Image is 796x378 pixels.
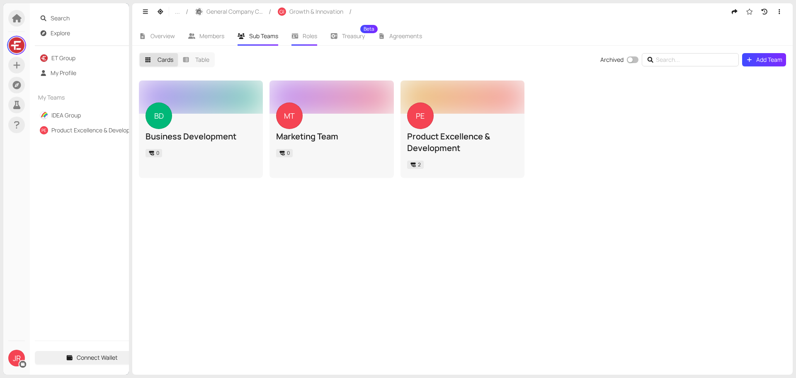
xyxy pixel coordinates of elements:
[195,8,203,15] img: 8mDlBv88jbW.jpeg
[51,29,70,37] a: Explore
[287,149,290,156] span: 0
[249,32,278,40] span: Sub Teams
[150,32,175,40] span: Overview
[13,350,21,366] span: JR
[274,5,347,18] button: GIGrowth & Innovation
[51,111,81,119] a: IDEA Group
[342,33,365,39] span: Treasury
[154,102,164,129] span: BD
[279,9,284,15] span: GI
[303,32,317,40] span: Roles
[284,102,295,129] span: MT
[416,102,425,129] span: PE
[146,131,256,142] div: Business Development
[206,7,263,16] span: General Company Circle
[276,131,387,142] div: Marketing Team
[35,351,149,364] button: Connect Wallet
[756,55,782,64] span: Add Team
[742,53,786,66] button: Add Team
[77,353,118,362] span: Connect Wallet
[38,93,131,102] span: My Teams
[289,7,343,16] span: Growth & Innovation
[51,126,144,134] a: Product Excellence & Development
[9,37,24,53] img: LsfHRQdbm8.jpeg
[389,32,422,40] span: Agreements
[51,54,75,62] a: ET Group
[656,55,727,64] input: Search...
[51,12,144,25] span: Search
[35,88,149,107] div: My Teams
[156,149,159,156] span: 0
[199,32,224,40] span: Members
[191,5,267,18] button: General Company Circle
[418,161,421,168] span: 2
[600,55,624,64] div: Archived
[51,69,76,77] a: My Profile
[171,5,184,18] button: ...
[175,7,180,16] span: ...
[407,131,518,154] div: Product Excellence & Development
[360,25,378,33] sup: Beta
